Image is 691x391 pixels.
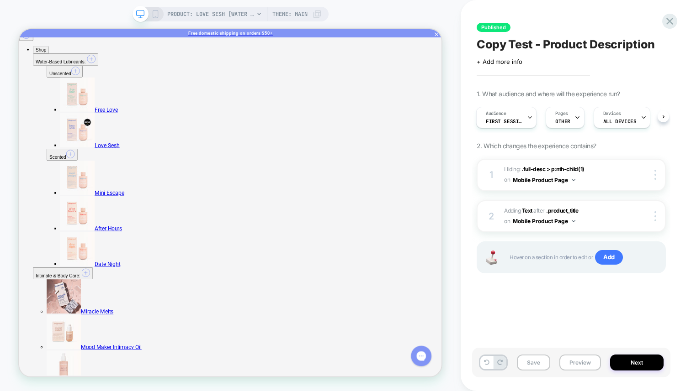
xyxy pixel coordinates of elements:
button: Save [517,355,550,370]
span: + Add more info [477,58,522,65]
span: PRODUCT: Love Sesh [water based personal lubricant for women] [167,7,254,21]
button: Water-Based Lubricants: [18,32,106,48]
span: : [87,40,89,47]
button: Gorgias live chat [5,3,32,31]
img: close [654,170,656,180]
span: ALL DEVICES [603,118,636,125]
span: Add [595,250,623,265]
span: OTHER [555,118,570,125]
span: Theme: MAIN [272,7,308,21]
span: Hiding : [504,164,622,186]
span: Devices [603,110,621,117]
button: Intimate & Body Care: [18,318,98,334]
span: Copy Test - Product Description [477,37,655,51]
span: .product_title [546,207,578,214]
img: Mini Escape [55,175,101,221]
span: AFTER [533,207,545,214]
b: Text [522,207,532,214]
button: Shop [18,23,40,32]
span: Hover on a section in order to edit or [510,250,656,265]
span: Audience [486,110,506,117]
span: on [504,175,510,185]
button: Mobile Product Page [513,174,575,186]
span: : [80,325,82,332]
img: Date Night [55,270,101,316]
div: 2 [487,208,496,224]
button: Scented [37,159,78,175]
span: First Session [486,118,522,125]
span: 2. Which changes the experience contains? [477,142,596,150]
a: Date Night [55,309,135,318]
img: down arrow [572,179,575,181]
span: Published [477,23,510,32]
img: Joystick [482,250,500,265]
img: Free Love [55,64,101,110]
img: After Hours [55,223,101,268]
img: close [654,211,656,221]
span: on [504,216,510,226]
button: Preview [559,355,601,370]
button: Unscented [37,48,85,64]
a: After Hours [55,261,137,270]
span: Adding [504,207,532,214]
span: Pages [555,110,568,117]
img: Love Sesh [55,112,101,157]
a: Free Love [55,103,132,112]
button: Next [610,355,664,370]
img: Miracle Melts [37,334,82,379]
img: down arrow [572,220,575,222]
span: .full-desc > p:nth-child(1) [521,166,584,172]
a: Love Sesh [55,151,134,159]
button: Mobile Product Page [513,215,575,227]
div: 1 [487,167,496,183]
span: 1. What audience and where will the experience run? [477,90,620,98]
a: Miracle Melts [37,372,126,381]
a: Mini Escape [55,214,140,223]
